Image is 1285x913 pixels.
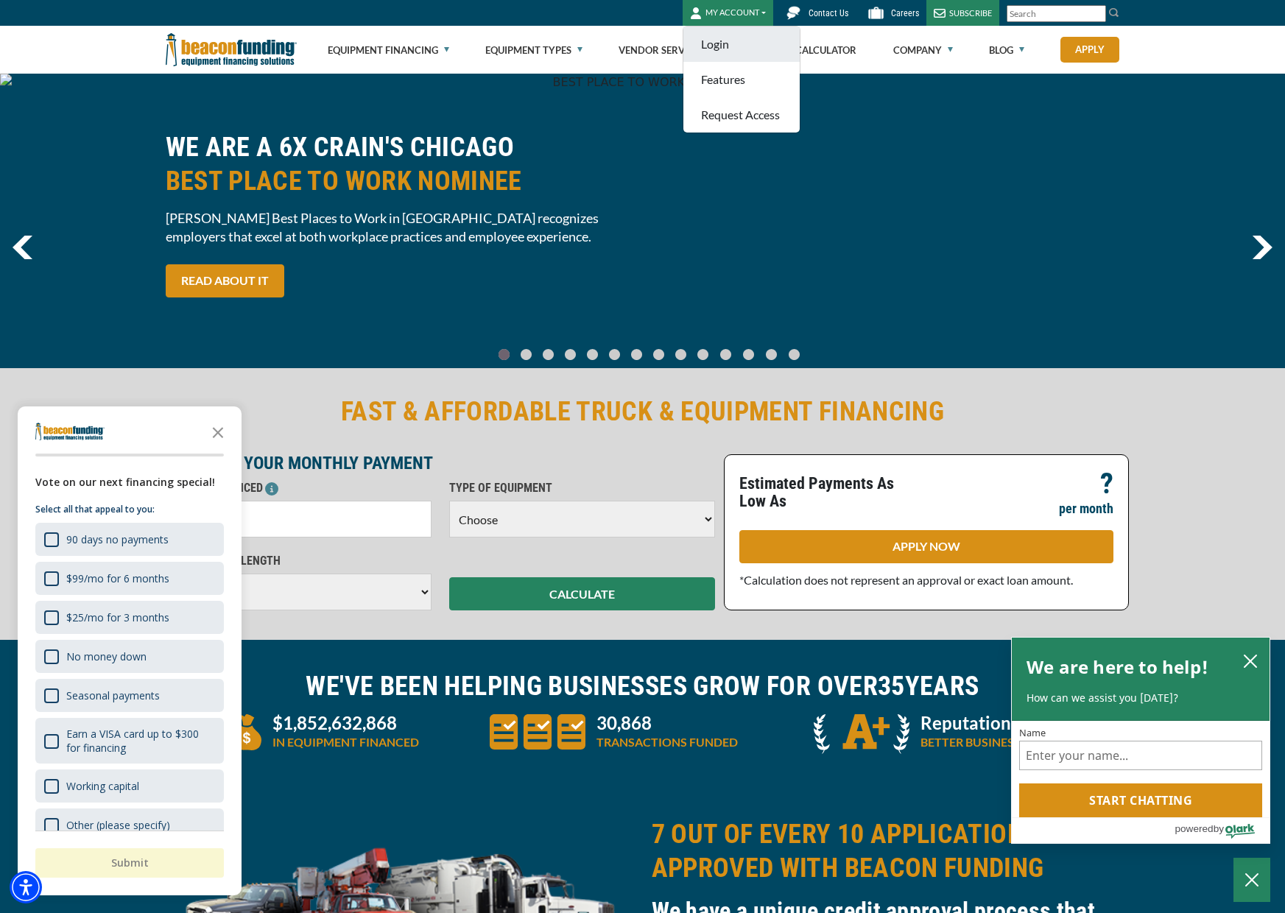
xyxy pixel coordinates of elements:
[596,733,738,751] p: TRANSACTIONS FUNDED
[66,688,160,702] div: Seasonal payments
[1175,818,1270,843] a: Powered by Olark - open in a new tab
[1027,691,1255,705] p: How can we assist you [DATE]?
[1019,728,1262,738] label: Name
[1019,783,1262,817] button: Start chatting
[166,264,284,297] a: READ ABOUT IT
[66,532,169,546] div: 90 days no payments
[35,679,224,712] div: Seasonal payments
[1091,8,1102,20] a: Clear search text
[989,27,1024,74] a: Blog
[739,530,1113,563] a: APPLY NOW
[272,714,419,732] p: $1,852,632,868
[540,348,557,361] a: Go To Slide 2
[652,817,1120,885] h2: 7 OUT OF EVERY 10 APPLICATIONS APPROVED WITH BEACON FUNDING
[1233,858,1270,902] button: Close Chatbox
[18,406,242,895] div: Survey
[66,779,139,793] div: Working capital
[920,714,1070,732] p: Reputation
[596,714,738,732] p: 30,868
[739,475,918,510] p: Estimated Payments As Low As
[449,479,715,497] p: TYPE OF EQUIPMENT
[328,27,449,74] a: Equipment Financing
[683,27,800,62] a: Login - open in a new tab
[683,62,800,97] a: Features
[1175,819,1213,838] span: powered
[672,348,690,361] a: Go To Slide 8
[752,27,856,74] a: Finance Calculator
[1059,500,1113,518] p: per month
[891,8,919,18] span: Careers
[35,769,224,803] div: Working capital
[739,573,1073,587] span: *Calculation does not represent an approval or exact loan amount.
[13,236,32,259] a: previous
[1252,236,1272,259] img: Right Navigator
[66,610,169,624] div: $25/mo for 3 months
[1100,475,1113,493] p: ?
[166,454,715,472] p: ESTIMATE YOUR MONTHLY PAYMENT
[166,130,634,198] h2: WE ARE A 6X CRAIN'S CHICAGO
[619,27,716,74] a: Vendor Services
[166,552,432,570] p: DESIRED TERM LENGTH
[66,727,215,755] div: Earn a VISA card up to $300 for financing
[1007,5,1106,22] input: Search
[584,348,602,361] a: Go To Slide 4
[496,348,513,361] a: Go To Slide 0
[562,348,580,361] a: Go To Slide 3
[628,348,646,361] a: Go To Slide 6
[166,26,297,74] img: Beacon Funding Corporation logo
[35,808,224,842] div: Other (please specify)
[650,348,668,361] a: Go To Slide 7
[203,417,233,446] button: Close the survey
[920,733,1070,751] p: BETTER BUSINESS BUREAU
[1019,741,1262,770] input: Name
[1214,819,1224,838] span: by
[35,423,105,440] img: Company logo
[35,523,224,556] div: 90 days no payments
[166,164,634,198] span: BEST PLACE TO WORK NOMINEE
[485,27,582,74] a: Equipment Types
[35,474,224,490] div: Vote on our next financing special!
[10,871,42,903] div: Accessibility Menu
[166,209,634,246] span: [PERSON_NAME] Best Places to Work in [GEOGRAPHIC_DATA] recognizes employers that excel at both wo...
[66,571,169,585] div: $99/mo for 6 months
[1027,652,1208,682] h2: We are here to help!
[35,502,224,517] p: Select all that appeal to you:
[1108,7,1120,18] img: Search
[814,714,909,754] img: A + icon
[762,348,781,361] a: Go To Slide 12
[35,718,224,764] div: Earn a VISA card up to $300 for financing
[739,348,758,361] a: Go To Slide 11
[449,577,715,610] button: CALCULATE
[35,640,224,673] div: No money down
[1252,236,1272,259] a: next
[1239,650,1262,671] button: close chatbox
[166,395,1120,429] h2: FAST & AFFORDABLE TRUCK & EQUIPMENT FINANCING
[606,348,624,361] a: Go To Slide 5
[272,733,419,751] p: IN EQUIPMENT FINANCED
[694,348,712,361] a: Go To Slide 9
[35,601,224,634] div: $25/mo for 3 months
[878,671,905,702] span: 35
[490,714,585,750] img: three document icons to convery large amount of transactions funded
[893,27,953,74] a: Company
[1011,637,1270,845] div: olark chatbox
[809,8,848,18] span: Contact Us
[166,669,1120,703] h2: WE'VE BEEN HELPING BUSINESSES GROW FOR OVER YEARS
[1060,37,1119,63] a: Apply
[518,348,535,361] a: Go To Slide 1
[35,848,224,878] button: Submit
[66,649,147,663] div: No money down
[13,236,32,259] img: Left Navigator
[785,348,803,361] a: Go To Slide 13
[166,479,432,497] p: AMOUNT FINANCED
[683,97,800,133] a: Request Access
[66,818,170,832] div: Other (please specify)
[166,501,432,537] input: $
[717,348,735,361] a: Go To Slide 10
[35,562,224,595] div: $99/mo for 6 months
